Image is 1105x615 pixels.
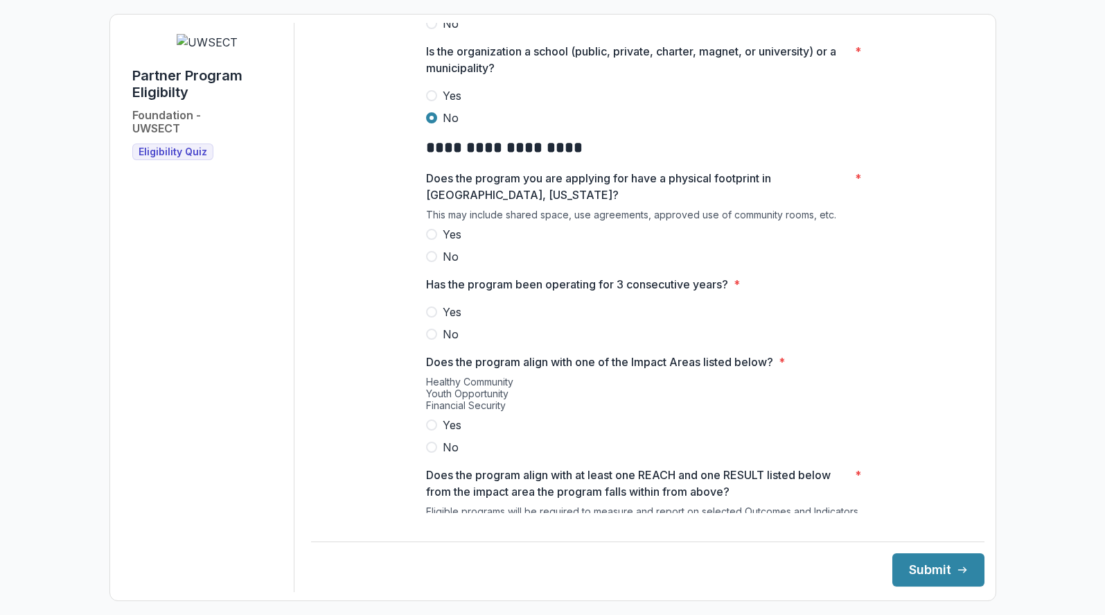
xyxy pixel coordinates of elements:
span: No [443,248,459,265]
span: No [443,326,459,343]
span: No [443,110,459,126]
p: Does the program align with at least one REACH and one RESULT listed below from the impact area t... [426,467,849,500]
h2: Foundation - UWSECT [132,109,201,135]
span: Eligibility Quiz [139,146,207,158]
span: No [443,439,459,456]
p: Has the program been operating for 3 consecutive years? [426,276,728,293]
img: UWSECT [177,34,238,51]
div: Eligible programs will be required to measure and report on selected Outcomes and Indicators once... [426,505,869,546]
p: Does the program you are applying for have a physical footprint in [GEOGRAPHIC_DATA], [US_STATE]? [426,170,849,203]
span: Yes [443,417,461,433]
p: Does the program align with one of the Impact Areas listed below? [426,354,773,370]
span: Yes [443,226,461,243]
button: Submit [892,553,984,587]
div: This may include shared space, use agreements, approved use of community rooms, etc. [426,209,869,226]
span: Yes [443,87,461,104]
p: Is the organization a school (public, private, charter, magnet, or university) or a municipality? [426,43,849,76]
h1: Partner Program Eligibilty [132,67,283,101]
span: Yes [443,304,461,320]
div: Healthy Community Youth Opportunity Financial Security [426,376,869,417]
span: No [443,15,459,32]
